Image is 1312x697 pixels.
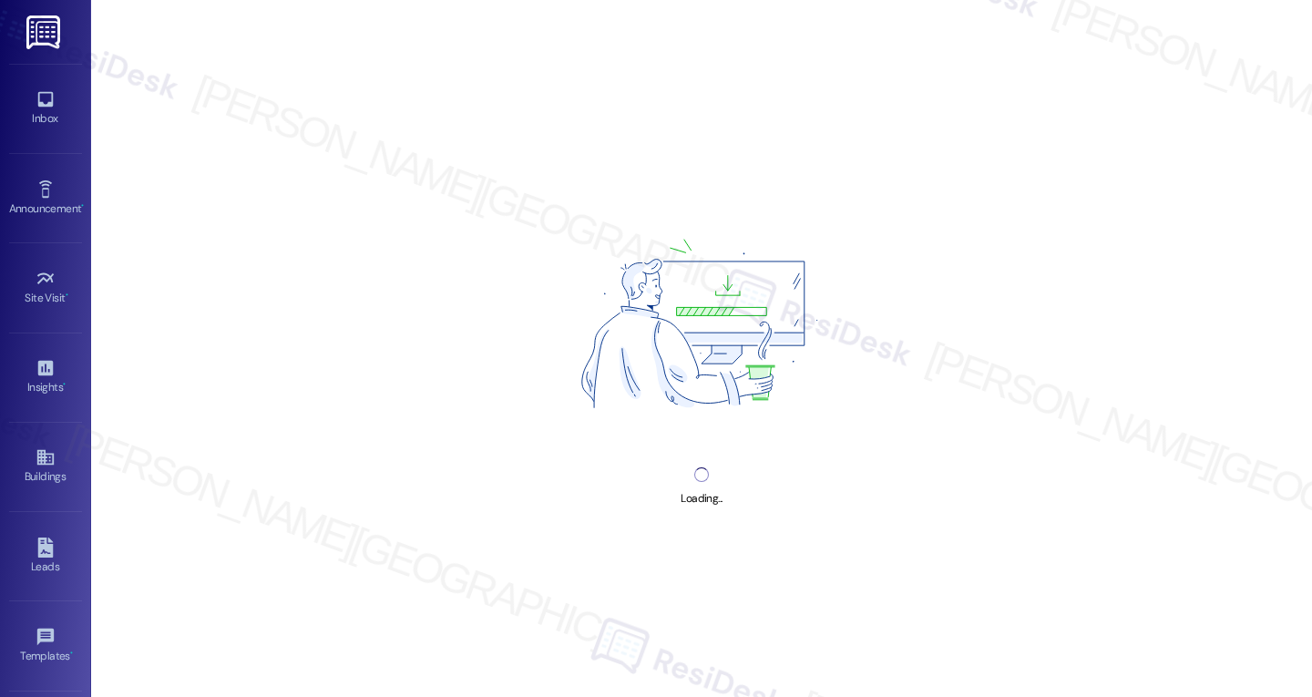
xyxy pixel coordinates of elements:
span: • [66,289,68,302]
a: Templates • [9,621,82,671]
img: ResiDesk Logo [26,15,64,49]
a: Buildings [9,442,82,491]
a: Inbox [9,84,82,133]
a: Insights • [9,353,82,402]
a: Site Visit • [9,263,82,313]
span: • [70,647,73,660]
span: • [63,378,66,391]
span: • [81,200,84,212]
a: Leads [9,532,82,581]
div: Loading... [681,489,722,508]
